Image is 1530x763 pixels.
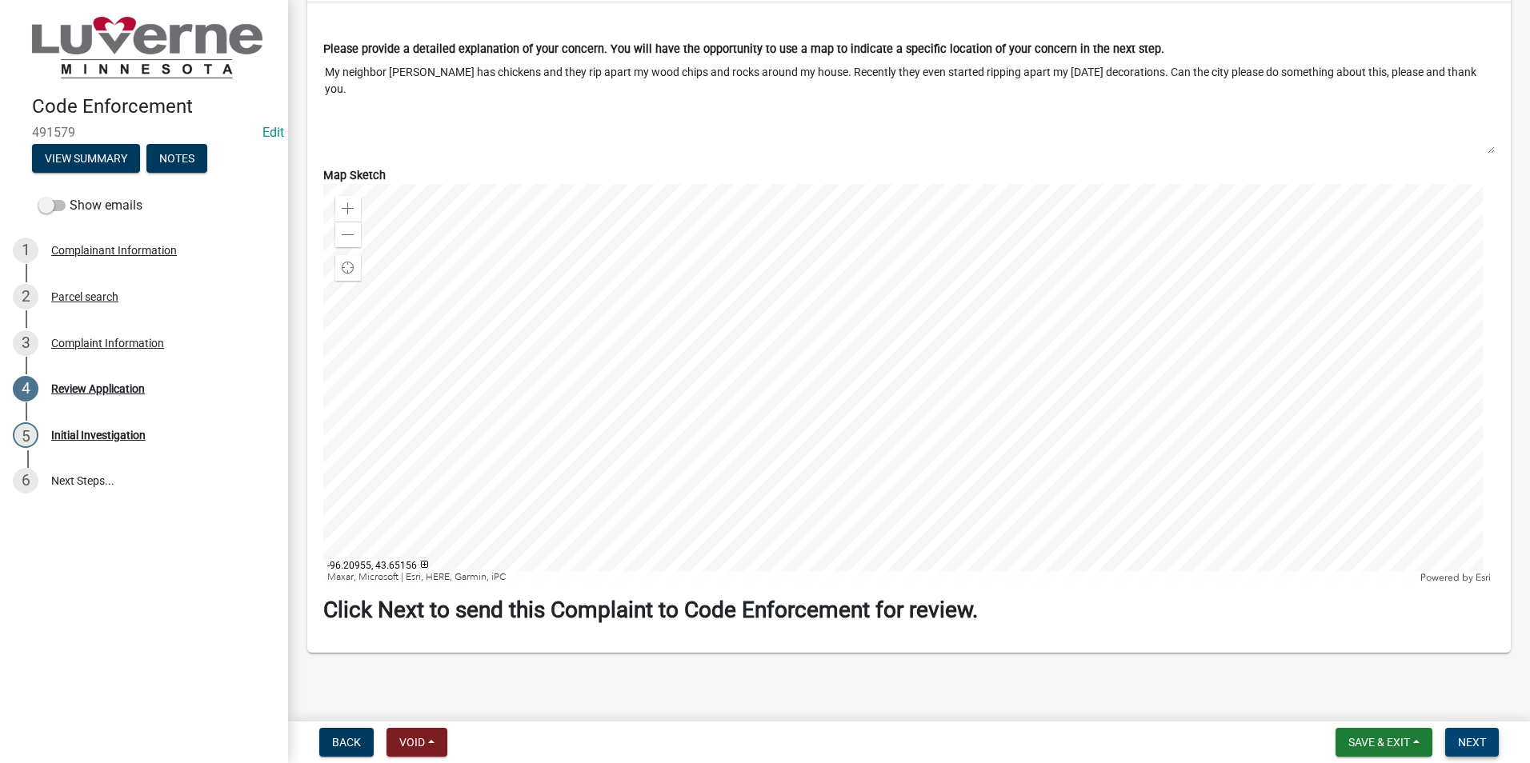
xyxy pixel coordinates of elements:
label: Show emails [38,196,142,215]
textarea: My neighbor [PERSON_NAME] has chickens and they rip apart my wood chips and rocks around my house... [323,58,1495,154]
button: Notes [146,144,207,173]
div: Maxar, Microsoft | Esri, HERE, Garmin, iPC [323,571,1416,584]
div: Complainant Information [51,245,177,256]
button: Next [1445,728,1499,757]
span: Void [399,736,425,749]
h4: Code Enforcement [32,95,275,118]
button: View Summary [32,144,140,173]
div: Review Application [51,383,145,394]
div: 5 [13,422,38,448]
span: Next [1458,736,1486,749]
div: 3 [13,330,38,356]
div: 4 [13,376,38,401]
strong: Click Next to send this Complaint to Code Enforcement for review. [323,597,978,623]
div: Complaint Information [51,338,164,349]
span: 491579 [32,125,256,140]
span: Back [332,736,361,749]
div: 6 [13,468,38,493]
img: City of Luverne, Minnesota [32,17,262,78]
div: Find my location [335,255,361,281]
a: Esri [1476,572,1491,583]
div: Initial Investigation [51,429,146,441]
div: Parcel search [51,291,118,302]
button: Save & Exit [1336,728,1432,757]
wm-modal-confirm: Notes [146,153,207,166]
button: Void [387,728,447,757]
div: Zoom out [335,222,361,247]
wm-modal-confirm: Summary [32,153,140,166]
div: Powered by [1416,571,1495,584]
label: Map Sketch [323,170,386,182]
button: Back [319,728,374,757]
div: 2 [13,284,38,310]
wm-modal-confirm: Edit Application Number [262,125,284,140]
div: Zoom in [335,196,361,222]
span: Save & Exit [1348,736,1410,749]
a: Edit [262,125,284,140]
label: Please provide a detailed explanation of your concern. You will have the opportunity to use a map... [323,44,1164,55]
div: 1 [13,238,38,263]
